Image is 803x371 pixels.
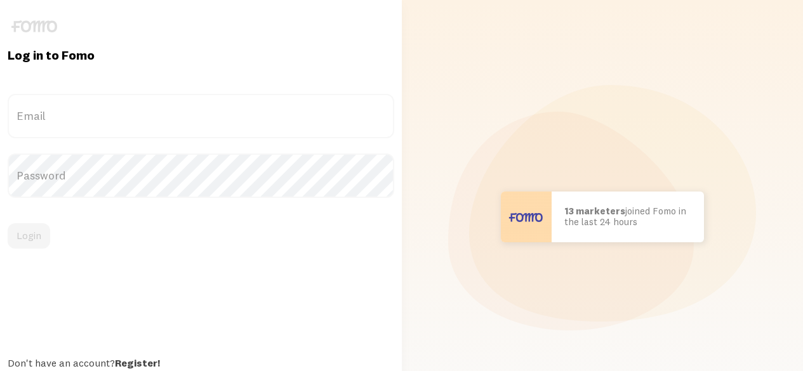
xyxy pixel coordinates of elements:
label: Email [8,94,394,138]
label: Password [8,153,394,198]
h1: Log in to Fomo [8,47,394,63]
img: User avatar [501,192,552,242]
div: Don't have an account? [8,356,394,369]
b: 13 marketers [564,205,625,217]
a: Register! [115,356,160,369]
p: joined Fomo in the last 24 hours [564,206,691,227]
img: fomo-logo-gray-b99e0e8ada9f9040e2984d0d95b3b12da0074ffd48d1e5cb62ac37fc77b0b268.svg [11,20,57,32]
